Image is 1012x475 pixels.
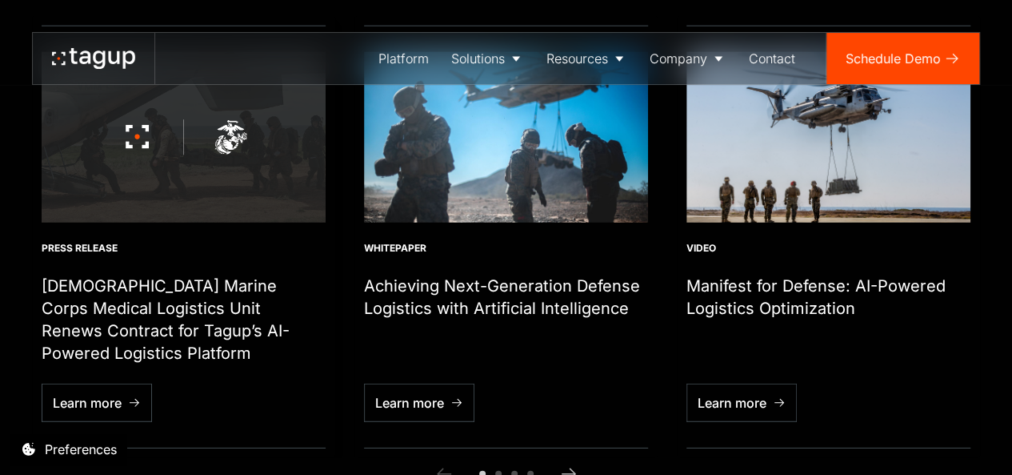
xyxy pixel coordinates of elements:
[443,473,444,474] div: Previous Slide
[698,393,766,413] div: Learn more
[45,440,117,459] div: Preferences
[535,33,638,84] a: Resources
[42,242,326,256] div: Press Release
[686,384,797,422] a: Learn more
[364,384,474,422] a: Learn more
[451,49,505,68] div: Solutions
[378,49,429,68] div: Platform
[677,16,980,458] div: 3 / 6
[749,49,795,68] div: Contact
[354,16,658,458] div: 2 / 6
[42,384,152,422] a: Learn more
[738,33,806,84] a: Contact
[32,16,335,458] div: 1 / 6
[364,52,648,223] img: landing support specialists insert and extract assets in terrain, photo by Sgt. Conner Robbins
[367,33,440,84] a: Platform
[42,52,326,223] img: U.S. Marine Corps Medical Logistics Unit Renews Contract for Tagup’s AI-Powered Logistics Platfor...
[375,393,444,413] div: Learn more
[686,242,970,256] div: Video
[686,275,970,320] h1: Manifest for Defense: AI-Powered Logistics Optimization
[638,33,738,84] a: Company
[364,275,648,320] h1: Achieving Next-Generation Defense Logistics with Artificial Intelligence
[364,242,648,256] div: Whitepaper
[546,49,608,68] div: Resources
[440,33,535,84] a: Solutions
[42,275,326,364] h1: [DEMOGRAPHIC_DATA] Marine Corps Medical Logistics Unit Renews Contract for Tagup’s AI-Powered Log...
[650,49,707,68] div: Company
[846,49,941,68] div: Schedule Demo
[568,473,569,474] div: Next Slide
[826,33,979,84] a: Schedule Demo
[53,393,122,413] div: Learn more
